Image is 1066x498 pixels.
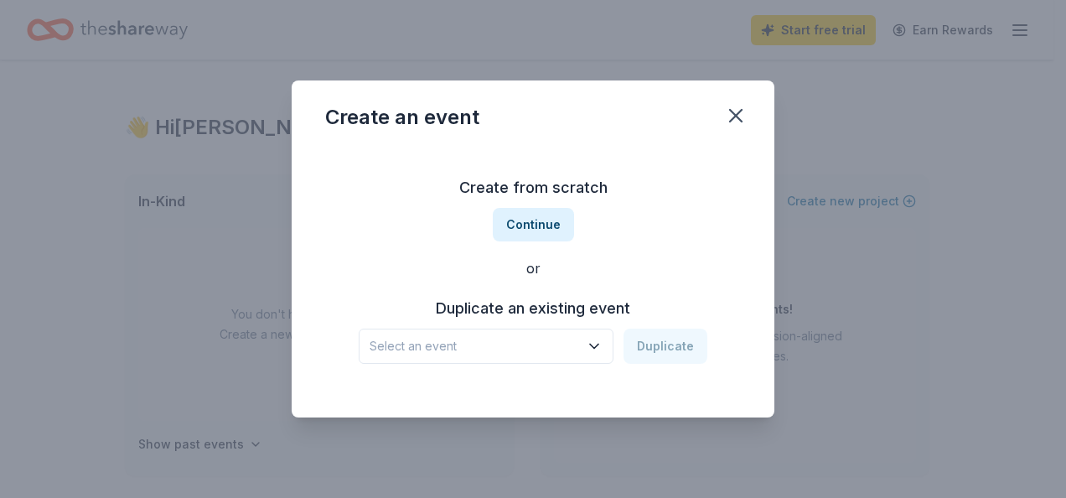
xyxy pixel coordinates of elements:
span: Select an event [370,336,579,356]
div: or [325,258,741,278]
h3: Create from scratch [325,174,741,201]
div: Create an event [325,104,479,131]
button: Continue [493,208,574,241]
h3: Duplicate an existing event [359,295,707,322]
button: Select an event [359,329,613,364]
